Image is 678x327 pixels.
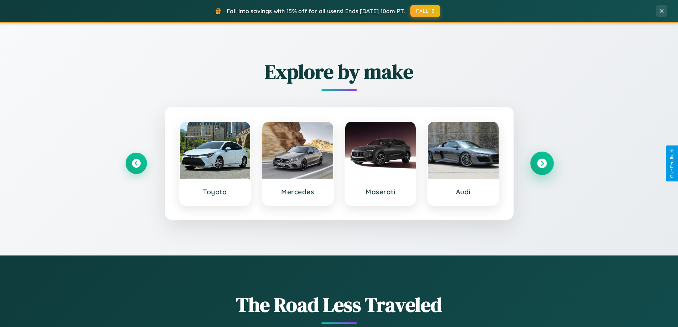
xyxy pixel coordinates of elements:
[126,291,553,318] h1: The Road Less Traveled
[126,58,553,85] h2: Explore by make
[269,188,326,196] h3: Mercedes
[669,149,674,178] div: Give Feedback
[227,7,405,15] span: Fall into savings with 15% off for all users! Ends [DATE] 10am PT.
[187,188,243,196] h3: Toyota
[435,188,492,196] h3: Audi
[410,5,440,17] button: FALL15
[352,188,409,196] h3: Maserati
